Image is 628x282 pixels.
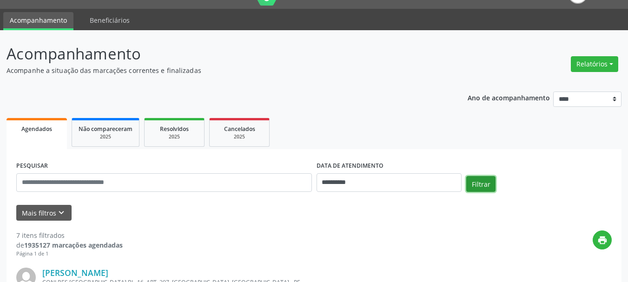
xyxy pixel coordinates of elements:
[16,230,123,240] div: 7 itens filtrados
[16,250,123,258] div: Página 1 de 1
[79,133,132,140] div: 2025
[16,240,123,250] div: de
[317,159,383,173] label: DATA DE ATENDIMENTO
[151,133,198,140] div: 2025
[7,66,437,75] p: Acompanhe a situação das marcações correntes e finalizadas
[571,56,618,72] button: Relatórios
[83,12,136,28] a: Beneficiários
[56,208,66,218] i: keyboard_arrow_down
[7,42,437,66] p: Acompanhamento
[468,92,550,103] p: Ano de acompanhamento
[3,12,73,30] a: Acompanhamento
[16,205,72,221] button: Mais filtroskeyboard_arrow_down
[16,159,48,173] label: PESQUISAR
[160,125,189,133] span: Resolvidos
[79,125,132,133] span: Não compareceram
[466,176,496,192] button: Filtrar
[597,235,608,245] i: print
[42,268,108,278] a: [PERSON_NAME]
[21,125,52,133] span: Agendados
[24,241,123,249] strong: 1935127 marcações agendadas
[224,125,255,133] span: Cancelados
[216,133,263,140] div: 2025
[593,230,612,249] button: print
